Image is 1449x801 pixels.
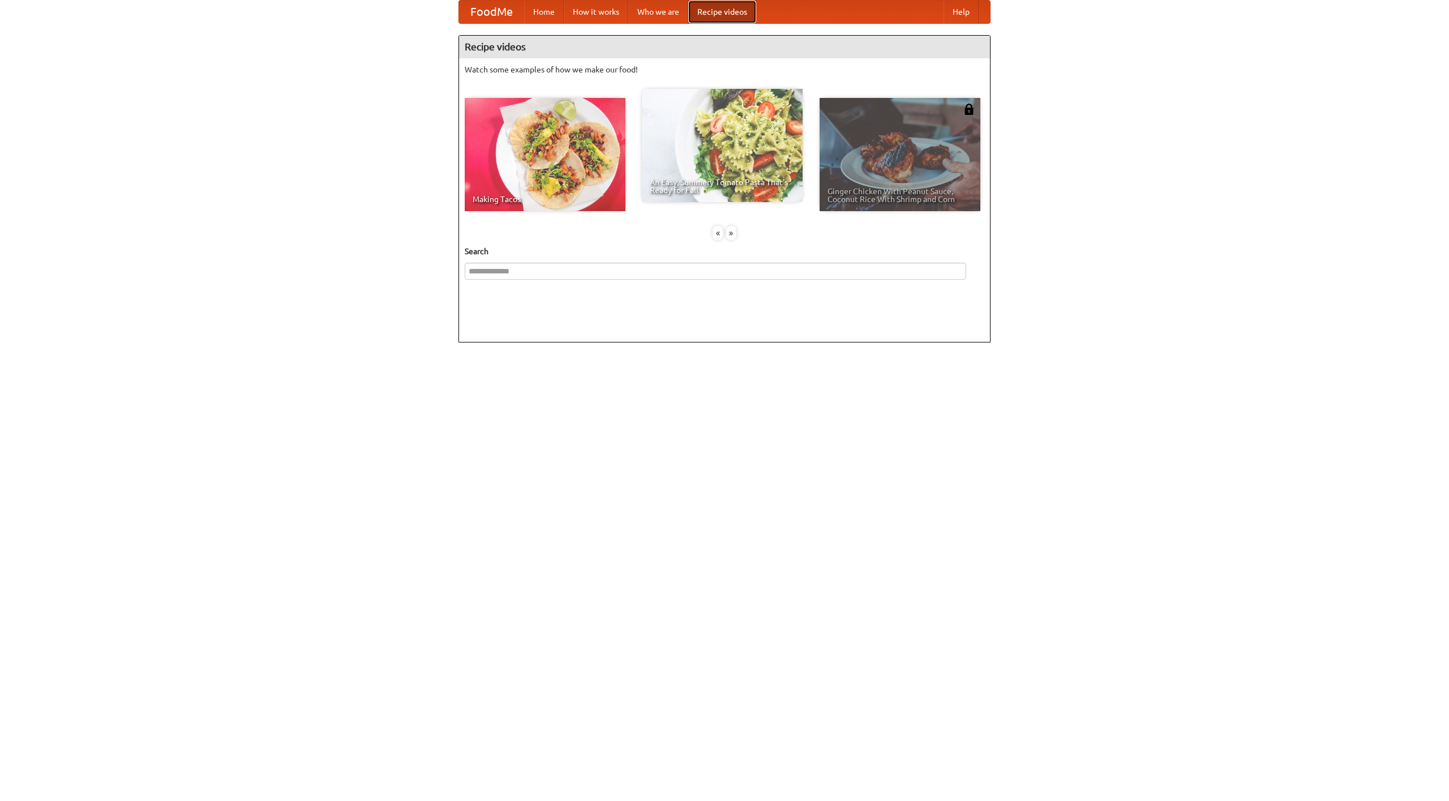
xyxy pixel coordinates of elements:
a: FoodMe [459,1,524,23]
a: How it works [564,1,628,23]
h4: Recipe videos [459,36,990,58]
div: » [726,226,736,240]
h5: Search [465,246,984,257]
span: An Easy, Summery Tomato Pasta That's Ready for Fall [650,178,795,194]
a: Who we are [628,1,688,23]
a: Making Tacos [465,98,625,211]
img: 483408.png [963,104,975,115]
a: Home [524,1,564,23]
a: Help [944,1,979,23]
a: Recipe videos [688,1,756,23]
div: « [713,226,723,240]
span: Making Tacos [473,195,618,203]
a: An Easy, Summery Tomato Pasta That's Ready for Fall [642,89,803,202]
p: Watch some examples of how we make our food! [465,64,984,75]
